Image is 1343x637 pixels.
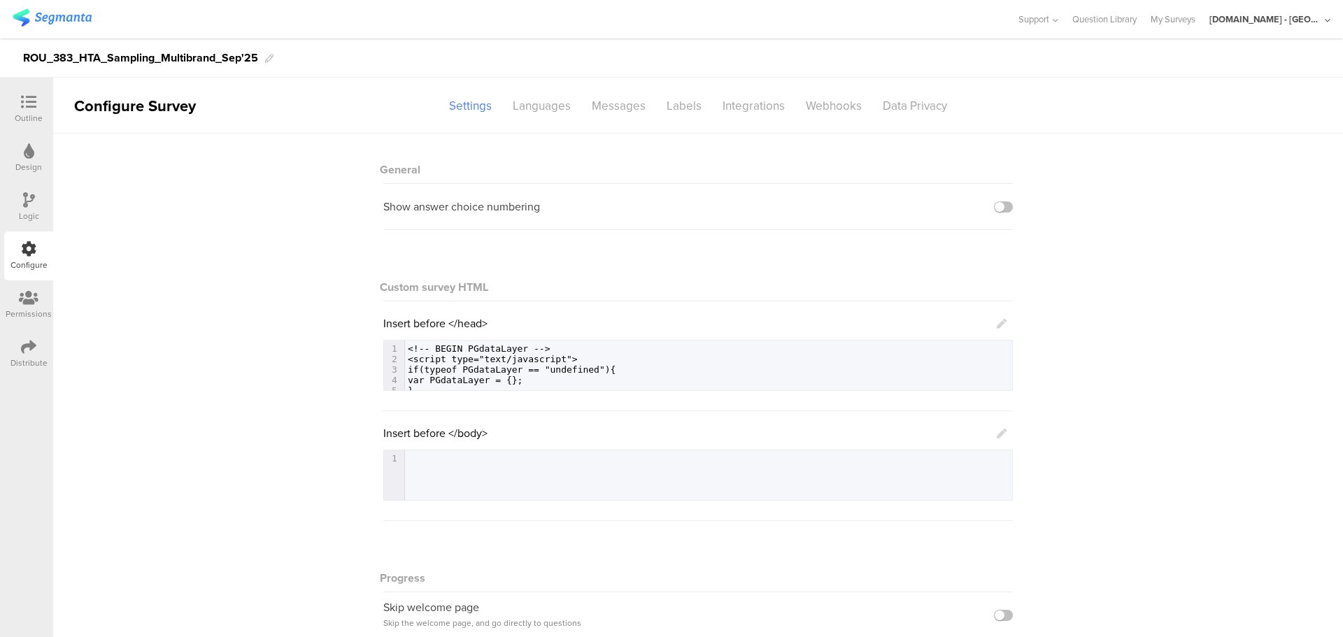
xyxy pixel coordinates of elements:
div: Show answer choice numbering [383,199,540,214]
div: Outline [15,112,43,124]
span: } [408,385,413,396]
div: 4 [384,375,404,385]
div: 1 [384,343,404,354]
span: <script type="text/javascript"> [408,354,578,364]
span: if(typeof PGdataLayer == "undefined"){ [408,364,616,375]
div: Custom survey HTML [383,279,1013,295]
div: Messages [581,94,656,118]
span: Insert before </body> [383,425,488,441]
span: Support [1018,13,1049,26]
div: Logic [19,210,39,222]
div: Progress [383,556,1013,592]
div: 1 [384,453,404,464]
div: Design [15,161,42,173]
span: var PGdataLayer = {}; [408,375,523,385]
span: Skip the welcome page, and go directly to questions [383,617,581,629]
div: Configure [10,259,48,271]
span: <!-- BEGIN PGdataLayer --> [408,343,550,354]
span: Insert before </head> [383,315,488,331]
div: Webhooks [795,94,872,118]
div: Languages [502,94,581,118]
div: Settings [439,94,502,118]
div: ROU_383_HTA_Sampling_Multibrand_Sep'25 [23,47,258,69]
div: General [383,148,1013,184]
div: Integrations [712,94,795,118]
div: 3 [384,364,404,375]
div: Skip welcome page [383,600,581,631]
div: 5 [384,385,404,396]
img: segmanta logo [13,9,92,27]
div: Labels [656,94,712,118]
div: Distribute [10,357,48,369]
div: 2 [384,354,404,364]
div: Configure Survey [53,94,214,117]
div: Data Privacy [872,94,958,118]
div: Permissions [6,308,52,320]
div: [DOMAIN_NAME] - [GEOGRAPHIC_DATA] [1209,13,1321,26]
